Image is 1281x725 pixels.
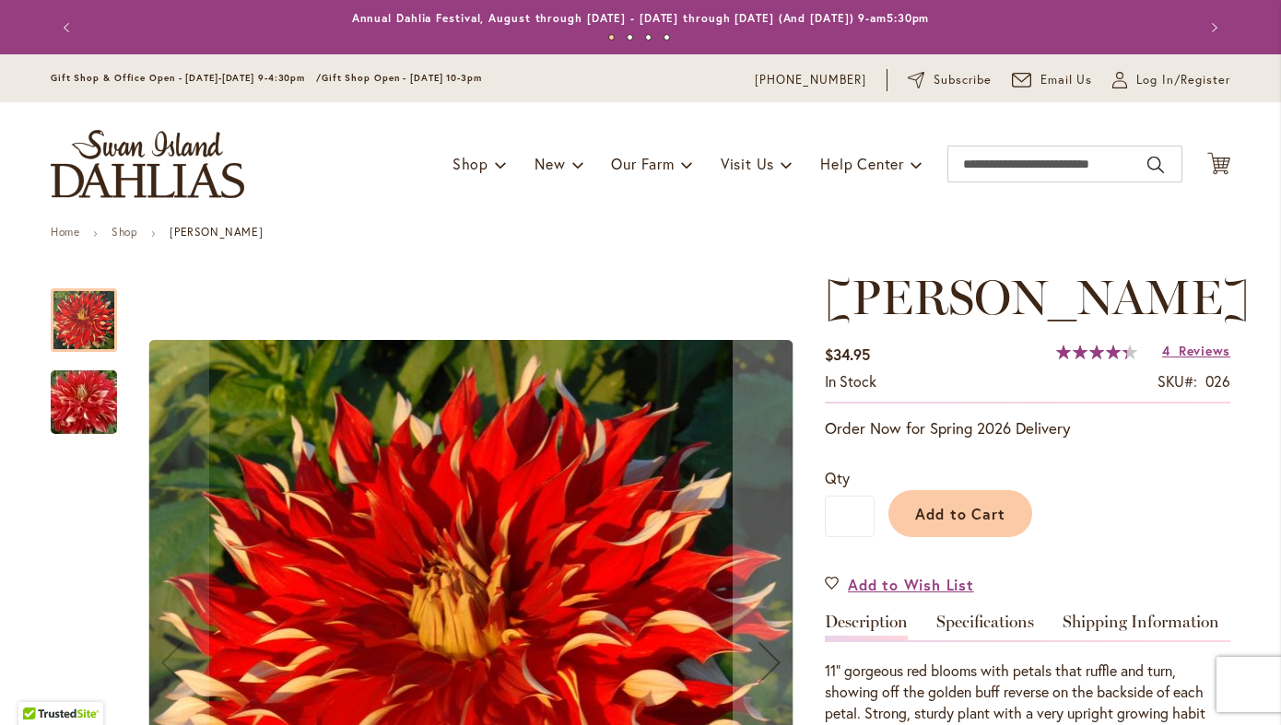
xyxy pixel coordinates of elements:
[721,154,774,173] span: Visit Us
[664,34,670,41] button: 4 of 4
[170,225,263,239] strong: [PERSON_NAME]
[825,574,974,595] a: Add to Wish List
[848,574,974,595] span: Add to Wish List
[1056,345,1137,359] div: 88%
[18,358,150,447] img: Nick Sr
[888,490,1032,537] button: Add to Cart
[825,268,1250,326] span: [PERSON_NAME]
[1162,342,1170,359] span: 4
[1158,371,1197,391] strong: SKU
[820,154,904,173] span: Help Center
[322,72,482,84] span: Gift Shop Open - [DATE] 10-3pm
[51,270,135,352] div: Nick Sr
[611,154,674,173] span: Our Farm
[51,225,79,239] a: Home
[1063,614,1219,640] a: Shipping Information
[627,34,633,41] button: 2 of 4
[1162,342,1230,359] a: 4 Reviews
[936,614,1034,640] a: Specifications
[1205,371,1230,392] div: 026
[112,225,137,239] a: Shop
[352,11,930,25] a: Annual Dahlia Festival, August through [DATE] - [DATE] through [DATE] (And [DATE]) 9-am5:30pm
[915,504,1006,523] span: Add to Cart
[1112,71,1230,89] a: Log In/Register
[825,614,908,640] a: Description
[608,34,615,41] button: 1 of 4
[825,417,1230,439] p: Order Now for Spring 2026 Delivery
[51,9,88,46] button: Previous
[14,660,65,711] iframe: Launch Accessibility Center
[908,71,992,89] a: Subscribe
[51,352,117,434] div: Nick Sr
[934,71,992,89] span: Subscribe
[51,130,244,198] a: store logo
[51,72,322,84] span: Gift Shop & Office Open - [DATE]-[DATE] 9-4:30pm /
[535,154,565,173] span: New
[755,71,866,89] a: [PHONE_NUMBER]
[452,154,488,173] span: Shop
[645,34,652,41] button: 3 of 4
[1012,71,1093,89] a: Email Us
[1136,71,1230,89] span: Log In/Register
[825,468,850,487] span: Qty
[1040,71,1093,89] span: Email Us
[1179,342,1230,359] span: Reviews
[825,345,870,364] span: $34.95
[825,371,876,391] span: In stock
[1193,9,1230,46] button: Next
[825,371,876,392] div: Availability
